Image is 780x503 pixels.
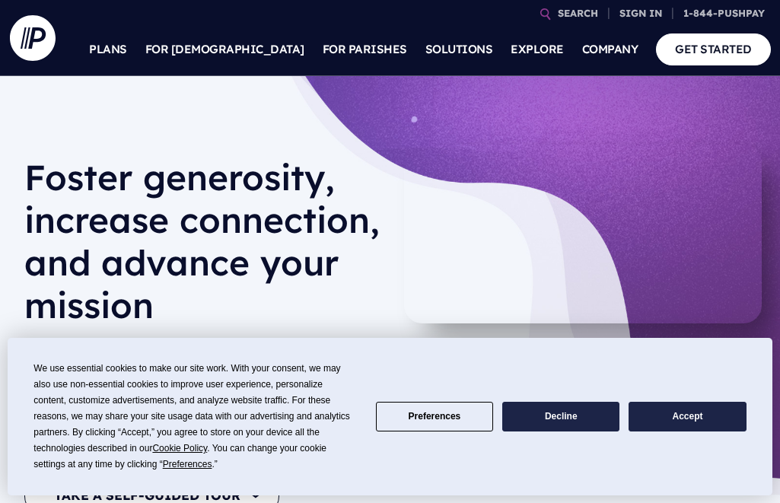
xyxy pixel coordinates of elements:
a: GET STARTED [656,33,771,65]
h1: Foster generosity, increase connection, and advance your mission [24,156,380,339]
a: FOR [DEMOGRAPHIC_DATA] [145,23,304,76]
span: Preferences [163,459,212,470]
a: PLANS [89,23,127,76]
div: We use essential cookies to make our site work. With your consent, we may also use non-essential ... [33,361,357,473]
a: EXPLORE [511,23,564,76]
button: Accept [629,402,746,431]
a: SOLUTIONS [425,23,493,76]
div: Cookie Consent Prompt [8,338,772,495]
span: Cookie Policy [152,443,207,454]
a: FOR PARISHES [323,23,407,76]
a: COMPANY [582,23,638,76]
button: Decline [502,402,619,431]
button: Preferences [376,402,493,431]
